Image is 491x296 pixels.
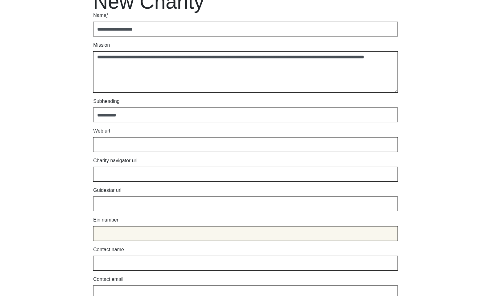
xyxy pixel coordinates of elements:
[106,13,108,18] abbr: required
[93,12,108,19] label: Name
[93,246,124,253] label: Contact name
[93,157,137,164] label: Charity navigator url
[93,216,118,224] label: Ein number
[93,187,122,194] label: Guidestar url
[93,41,110,49] label: Mission
[93,127,110,135] label: Web url
[93,98,119,105] label: Subheading
[93,276,123,283] label: Contact email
